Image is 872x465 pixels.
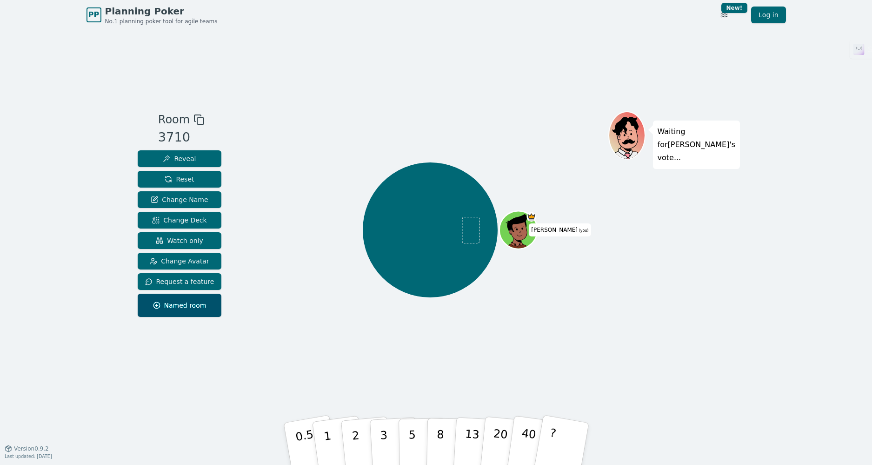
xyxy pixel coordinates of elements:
button: Reveal [138,150,222,167]
span: Change Deck [152,216,206,225]
span: Room [158,111,190,128]
button: Named room [138,294,222,317]
span: No.1 planning poker tool for agile teams [105,18,218,25]
button: Change Name [138,191,222,208]
span: Version 0.9.2 [14,445,49,452]
button: Version0.9.2 [5,445,49,452]
span: PP [88,9,99,20]
button: Reset [138,171,222,188]
div: 3710 [158,128,205,147]
div: New! [721,3,748,13]
a: PPPlanning PokerNo.1 planning poker tool for agile teams [87,5,218,25]
button: Request a feature [138,273,222,290]
span: Last updated: [DATE] [5,454,52,459]
span: (you) [578,229,589,233]
span: Request a feature [145,277,214,286]
span: Click to change your name [529,223,591,236]
span: Planning Poker [105,5,218,18]
a: Log in [751,7,785,23]
span: Reset [165,175,194,184]
span: Watch only [156,236,203,245]
button: New! [716,7,732,23]
span: Reveal [163,154,196,163]
span: Change Name [151,195,208,204]
button: Watch only [138,232,222,249]
button: Change Avatar [138,253,222,270]
span: Rafael is the host [526,212,536,222]
button: Click to change your avatar [500,212,536,248]
button: Change Deck [138,212,222,229]
span: Change Avatar [150,256,209,266]
p: Waiting for [PERSON_NAME] 's vote... [658,125,736,164]
span: Named room [153,301,206,310]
